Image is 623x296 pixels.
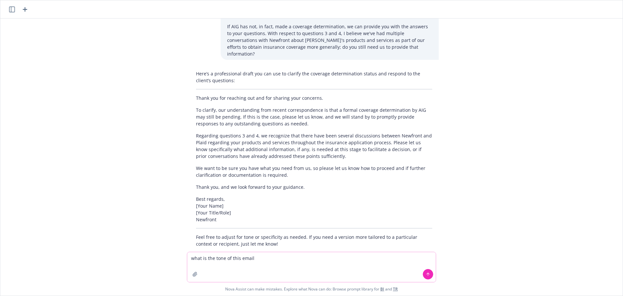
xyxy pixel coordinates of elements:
textarea: what is the tone of this email [187,252,436,282]
p: We want to be sure you have what you need from us, so please let us know how to proceed and if fu... [196,165,432,178]
p: To clarify, our understanding from recent correspondence is that a formal coverage determination ... [196,107,432,127]
p: Thank you, and we look forward to your guidance. [196,184,432,190]
p: Regarding questions 3 and 4, we recognize that there have been several discussions between Newfro... [196,132,432,160]
p: Best regards, [Your Name] [Your Title/Role] Newfront [196,196,432,223]
p: Here’s a professional draft you can use to clarify the coverage determination status and respond ... [196,70,432,84]
a: TR [393,286,398,292]
p: Feel free to adjust for tone or specificity as needed. If you need a version more tailored to a p... [196,234,432,247]
span: Nova Assist can make mistakes. Explore what Nova can do: Browse prompt library for and [225,282,398,296]
p: Thank you for reaching out and for sharing your concerns. [196,95,432,101]
a: BI [380,286,384,292]
p: If AIG has not, in fact, made a coverage determination, we can provide you with the answers to yo... [227,23,432,57]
